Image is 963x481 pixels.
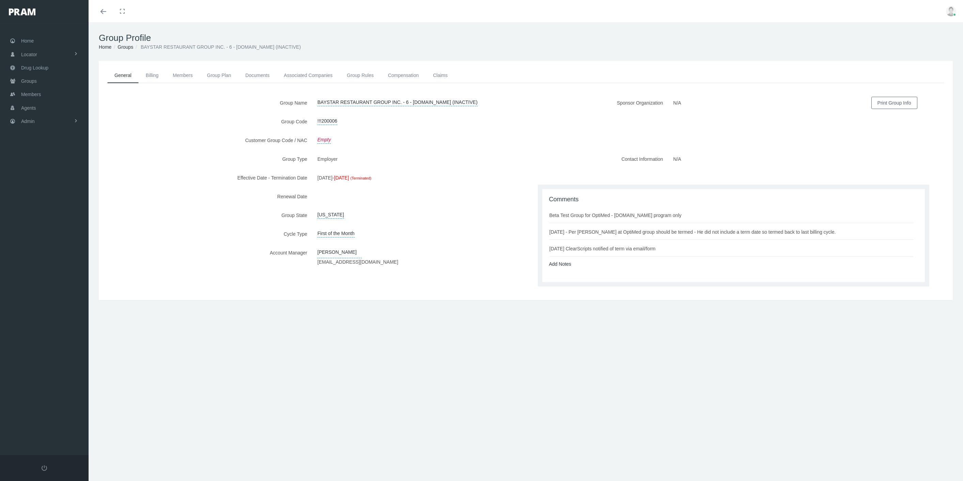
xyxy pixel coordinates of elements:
span: Admin [21,115,35,128]
a: Members [166,68,200,83]
h1: Group Profile [99,33,953,43]
label: Group State [99,209,312,221]
a: Billing [139,68,166,83]
label: Cycle Type [99,228,312,240]
div: - [312,172,526,184]
span: Locator [21,48,37,61]
label: Contact Information [526,153,668,178]
label: Group Code [99,115,312,127]
span: Agents [21,102,36,114]
img: PRAM_20_x_78.png [9,9,35,15]
a: General [107,68,139,83]
label: Group Type [99,153,312,165]
a: BAYSTAR RESTAURANT GROUP INC. - 6 - [DOMAIN_NAME] (INACTIVE) [317,97,478,106]
h1: Comments [549,196,918,203]
a: !!!200006 [317,115,337,125]
a: Associated Companies [277,68,340,83]
a: Group Rules [340,68,381,83]
label: [DATE] [334,172,349,184]
a: Empty [317,134,331,144]
a: Groups [118,44,133,50]
label: N/A [673,153,686,163]
label: [EMAIL_ADDRESS][DOMAIN_NAME] [317,258,398,266]
a: [US_STATE] [317,209,344,219]
label: Group Name [99,97,312,109]
a: Compensation [381,68,426,83]
a: Documents [238,68,277,83]
label: Customer Group Code / NAC [99,134,312,146]
a: Claims [426,68,455,83]
label: Effective Date - Termination Date [99,172,312,184]
span: First of the Month [317,228,355,237]
label: (Terminated) [350,173,376,183]
div: [DATE] ClearScripts notified of term via email/form [549,245,663,252]
label: Sponsor Organization [526,97,668,112]
span: Home [21,34,34,47]
img: user-placeholder.jpg [946,6,956,16]
span: Drug Lookup [21,61,48,74]
label: N/A [673,97,686,109]
span: BAYSTAR RESTAURANT GROUP INC. - 6 - [DOMAIN_NAME] (INACTIVE) [141,44,301,50]
a: Group Plan [200,68,238,83]
div: [DATE] - Per [PERSON_NAME] at OptiMed group should be termed - He did not include a term date so ... [549,228,843,236]
button: Print Group Info [871,97,917,109]
a: Add Notes [549,261,571,267]
span: Groups [21,75,37,88]
span: Members [21,88,41,101]
a: [PERSON_NAME] [317,247,362,258]
a: Home [99,44,111,50]
label: Employer [317,153,343,165]
label: Renewal Date [99,190,312,202]
label: Account Manager [99,247,312,268]
label: [DATE] [317,172,332,184]
div: Beta Test Group for OptiMed - [DOMAIN_NAME] program only [549,212,688,219]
